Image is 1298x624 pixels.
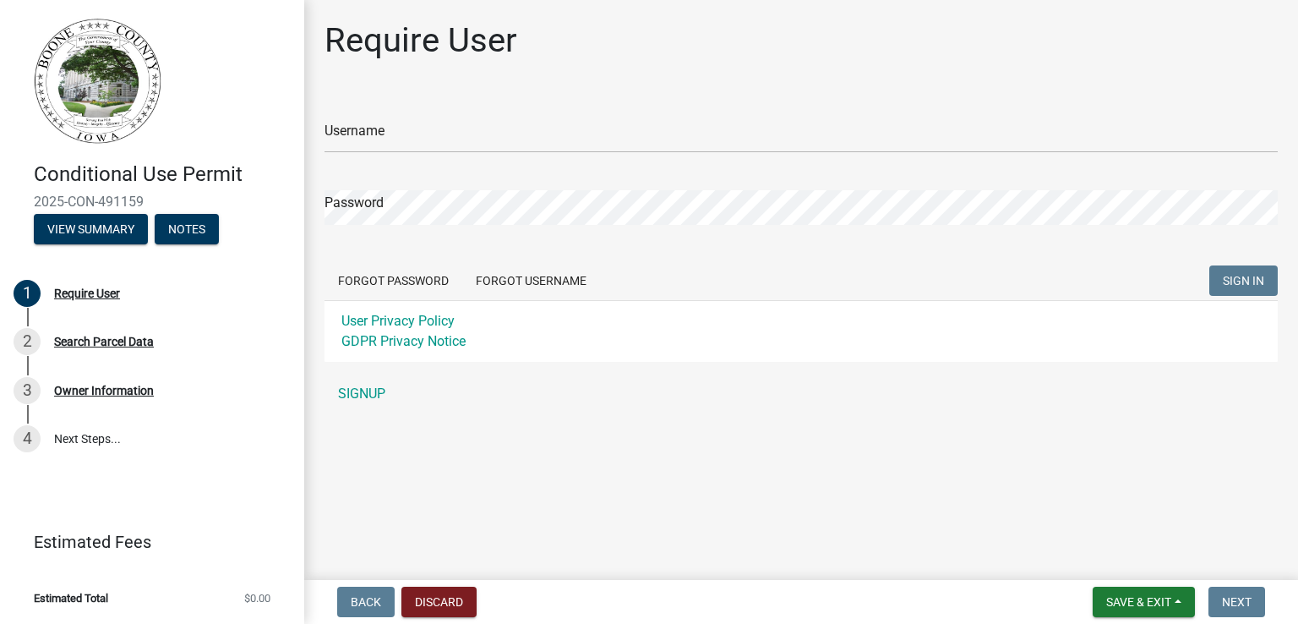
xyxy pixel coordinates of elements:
[1222,595,1252,609] span: Next
[1208,587,1265,617] button: Next
[462,265,600,296] button: Forgot Username
[34,162,291,187] h4: Conditional Use Permit
[324,377,1278,411] a: SIGNUP
[337,587,395,617] button: Back
[1209,265,1278,296] button: SIGN IN
[14,425,41,452] div: 4
[1093,587,1195,617] button: Save & Exit
[341,333,466,349] a: GDPR Privacy Notice
[34,223,148,237] wm-modal-confirm: Summary
[34,593,108,604] span: Estimated Total
[14,377,41,404] div: 3
[34,214,148,244] button: View Summary
[155,214,219,244] button: Notes
[34,194,270,210] span: 2025-CON-491159
[155,223,219,237] wm-modal-confirm: Notes
[54,336,154,348] div: Search Parcel Data
[14,525,277,559] a: Estimated Fees
[351,595,381,609] span: Back
[324,265,462,296] button: Forgot Password
[34,18,162,145] img: Boone County, Iowa
[401,587,477,617] button: Discard
[341,313,455,329] a: User Privacy Policy
[14,328,41,355] div: 2
[54,385,154,397] div: Owner Information
[54,287,120,299] div: Require User
[1106,595,1171,609] span: Save & Exit
[244,593,270,604] span: $0.00
[14,280,41,307] div: 1
[1223,274,1264,287] span: SIGN IN
[324,20,517,61] h1: Require User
